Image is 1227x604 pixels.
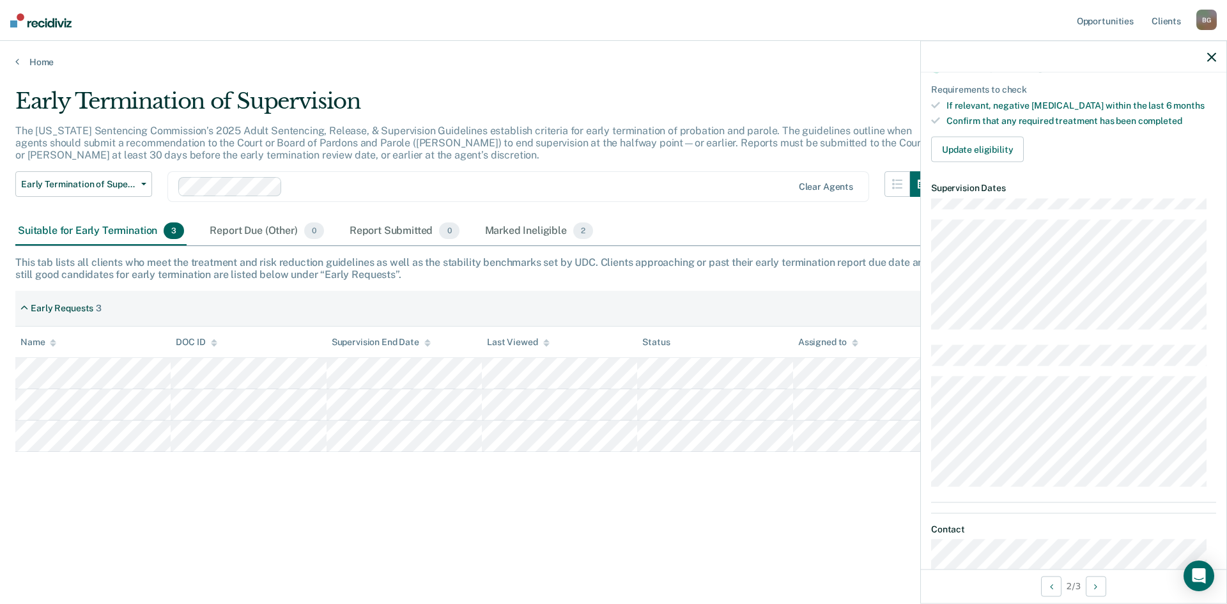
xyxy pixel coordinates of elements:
a: Home [15,56,1212,68]
button: Update eligibility [931,137,1024,162]
div: Suitable for Early Termination [15,217,187,245]
span: completed [1138,116,1182,126]
span: 0 [439,222,459,239]
span: 3 [164,222,184,239]
div: Requirements to check [931,84,1216,95]
div: Marked Ineligible [482,217,596,245]
span: 0 [304,222,324,239]
div: Early Requests [31,303,93,314]
div: This tab lists all clients who meet the treatment and risk reduction guidelines as well as the st... [15,256,1212,281]
div: DOC ID [176,337,217,348]
span: 2 [573,222,593,239]
div: Last Viewed [487,337,549,348]
div: 2 / 3 [921,569,1226,603]
div: Clear agents [799,182,853,192]
button: Previous Opportunity [1041,576,1061,596]
dt: Supervision Dates [931,183,1216,194]
div: Name [20,337,56,348]
div: Assigned to [798,337,858,348]
div: Report Submitted [347,217,462,245]
div: Early Termination of Supervision [15,88,936,125]
div: Confirm that any required treatment has been [946,116,1216,127]
div: 3 [96,303,102,314]
div: Open Intercom Messenger [1184,561,1214,591]
button: Next Opportunity [1086,576,1106,596]
p: The [US_STATE] Sentencing Commission’s 2025 Adult Sentencing, Release, & Supervision Guidelines e... [15,125,925,161]
dt: Contact [931,523,1216,534]
span: Early Termination of Supervision [21,179,136,190]
div: If relevant, negative [MEDICAL_DATA] within the last 6 [946,100,1216,111]
span: months [1173,100,1204,110]
img: Recidiviz [10,13,72,27]
div: Status [642,337,670,348]
div: Report Due (Other) [207,217,326,245]
div: B G [1196,10,1217,30]
div: Supervision End Date [332,337,431,348]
